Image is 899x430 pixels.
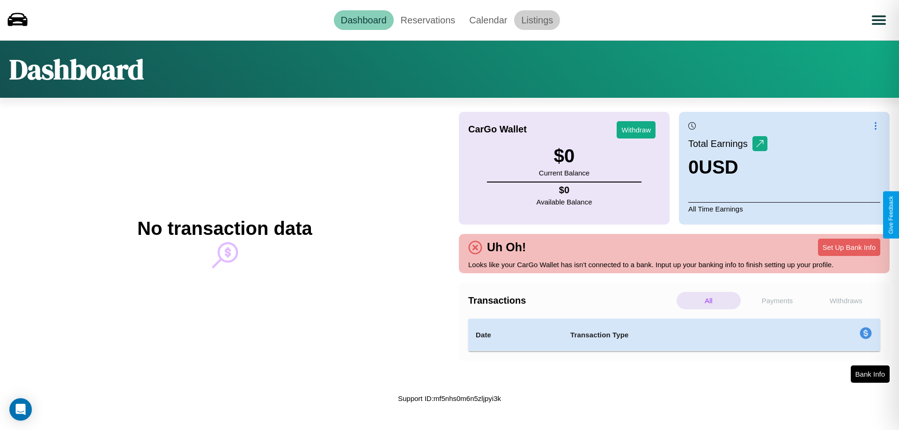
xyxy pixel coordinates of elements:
div: Open Intercom Messenger [9,398,32,421]
h4: Uh Oh! [482,241,531,254]
h4: Date [476,329,555,341]
p: All Time Earnings [688,202,880,215]
table: simple table [468,319,880,351]
button: Withdraw [617,121,656,138]
p: Available Balance [537,196,592,208]
div: Give Feedback [888,196,894,234]
h4: Transaction Type [570,329,783,341]
h4: CarGo Wallet [468,124,527,135]
p: Total Earnings [688,135,752,152]
button: Open menu [866,7,892,33]
h4: Transactions [468,295,674,306]
p: Current Balance [539,167,590,179]
h2: No transaction data [137,218,312,239]
p: All [677,292,741,309]
h3: 0 USD [688,157,767,178]
h4: $ 0 [537,185,592,196]
p: Payments [745,292,810,309]
a: Reservations [394,10,463,30]
h1: Dashboard [9,50,144,88]
a: Listings [514,10,560,30]
p: Withdraws [814,292,878,309]
a: Calendar [462,10,514,30]
p: Looks like your CarGo Wallet has isn't connected to a bank. Input up your banking info to finish ... [468,258,880,271]
p: Support ID: mf5nhs0m6n5zljpyi3k [398,392,501,405]
a: Dashboard [334,10,394,30]
button: Bank Info [851,365,890,383]
h3: $ 0 [539,146,590,167]
button: Set Up Bank Info [818,239,880,256]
